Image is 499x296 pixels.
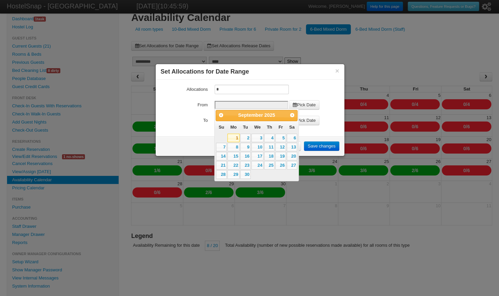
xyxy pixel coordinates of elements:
span: Saturday [289,125,294,130]
a: 16 [240,152,251,160]
label: Allocations [161,85,208,92]
a: 7 [216,143,227,151]
a: Next [288,111,297,120]
span: Sunday [219,125,224,130]
a: 3 [251,134,263,142]
a: 23 [240,161,251,169]
a: 1 [227,134,239,142]
a: 2 [240,134,251,142]
a: 28 [216,170,227,179]
span: Thursday [267,125,272,130]
a: 9 [240,143,251,151]
span: Monday [230,125,237,130]
a: Save changes [304,141,339,151]
a: 29 [227,170,239,179]
h3: Set Allocations for Date Range [161,67,339,76]
a: Pick Date [289,100,319,110]
span: Prev [218,112,224,118]
label: From [161,100,208,108]
a: 12 [275,143,286,151]
span: Friday [278,125,283,130]
a: 4 [264,134,275,142]
a: 19 [275,152,286,160]
a: 10 [251,143,263,151]
button: × [335,68,339,74]
span: Tuesday [243,125,248,130]
a: 14 [216,152,227,160]
a: 21 [216,161,227,169]
a: 24 [251,161,263,169]
a: 6 [287,134,297,142]
a: 25 [264,161,275,169]
a: Pick Date [289,116,319,125]
span: Wednesday [254,125,260,130]
a: 26 [275,161,286,169]
a: 13 [287,143,297,151]
a: 17 [251,152,263,160]
a: 20 [287,152,297,160]
label: To [161,116,208,124]
span: September [238,112,263,118]
a: 15 [227,152,239,160]
a: 27 [287,161,297,169]
a: 8 [227,143,239,151]
a: 11 [264,143,275,151]
a: Prev [217,111,225,120]
a: 5 [275,134,286,142]
a: 30 [240,170,251,179]
span: Next [289,112,295,118]
a: 18 [264,152,275,160]
span: 2025 [264,112,275,118]
a: 22 [227,161,239,169]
